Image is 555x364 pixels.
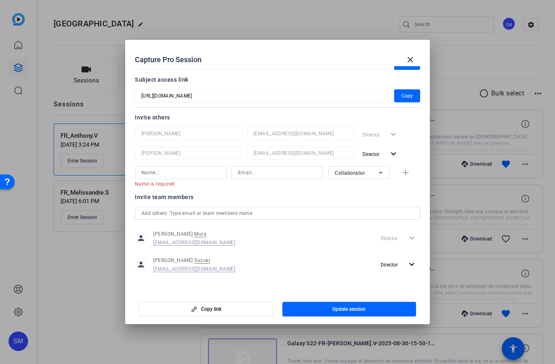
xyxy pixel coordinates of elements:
[282,302,416,316] button: Update session
[135,258,147,271] mat-icon: person
[332,306,366,312] span: Update session
[359,147,402,161] button: Director
[394,89,420,102] button: Copy
[141,168,220,178] input: Name...
[201,306,221,312] span: Copy link
[141,91,383,101] input: Session OTP
[141,148,236,158] input: Name...
[135,192,420,202] div: Invite team members
[135,232,147,244] mat-icon: person
[401,91,413,101] span: Copy
[405,55,415,65] mat-icon: close
[394,57,420,70] button: Copy
[153,231,235,237] span: [PERSON_NAME]
[388,149,399,159] mat-icon: expand_more
[141,129,236,139] input: Name...
[238,168,317,178] input: Email...
[362,152,379,157] span: Director
[335,170,365,176] span: Collaborator
[135,113,420,122] div: Invite others
[135,75,420,84] div: Subject access link
[153,257,235,264] span: [PERSON_NAME]
[254,129,348,139] input: Email...
[139,302,273,316] button: Copy link
[135,179,220,188] mat-error: Name is required
[141,208,414,218] input: Add others: Type email or team members name
[407,260,417,270] mat-icon: expand_more
[381,262,398,268] span: Director
[135,50,420,69] div: Capture Pro Session
[377,257,420,272] button: Director
[254,148,348,158] input: Email...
